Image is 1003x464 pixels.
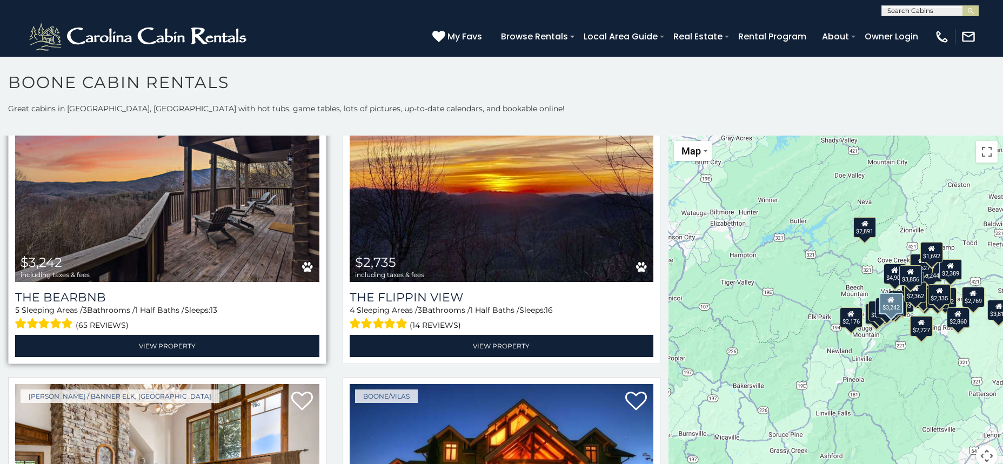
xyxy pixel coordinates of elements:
[15,305,319,332] div: Sleeping Areas / Bathrooms / Sleeps:
[625,391,647,413] a: Add to favorites
[881,295,904,315] div: $1,565
[21,254,62,270] span: $3,242
[946,307,969,328] div: $2,860
[899,265,921,286] div: $3,856
[817,27,854,46] a: About
[912,285,935,305] div: $3,242
[496,27,573,46] a: Browse Rentals
[910,253,933,274] div: $2,627
[355,254,396,270] span: $2,735
[27,21,251,53] img: White-1-2.png
[913,287,936,308] div: $4,880
[447,30,482,43] span: My Favs
[879,292,903,314] div: $3,242
[15,78,319,282] img: The Bearbnb
[859,27,924,46] a: Owner Login
[21,389,219,403] a: [PERSON_NAME] / Banner Elk, [GEOGRAPHIC_DATA]
[578,27,663,46] a: Local Area Guide
[76,318,129,332] span: (65 reviews)
[15,78,319,282] a: The Bearbnb $3,242 including taxes & fees
[432,30,485,44] a: My Favs
[83,305,87,315] span: 3
[853,217,876,237] div: $2,891
[470,305,519,315] span: 1 Half Baths /
[15,290,319,305] a: The Bearbnb
[884,264,906,284] div: $4,900
[976,141,998,163] button: Toggle fullscreen view
[291,391,313,413] a: Add to favorites
[904,281,926,302] div: $2,362
[928,284,951,305] div: $2,335
[545,305,553,315] span: 16
[355,389,418,403] a: Boone/Vilas
[668,27,728,46] a: Real Estate
[350,78,654,282] img: The Flippin View
[355,271,424,278] span: including taxes & fees
[674,141,712,161] button: Change map style
[418,305,422,315] span: 3
[934,287,957,307] div: $3,302
[350,78,654,282] a: The Flippin View $2,735 including taxes & fees
[961,29,976,44] img: mail-regular-white.png
[884,295,906,316] div: $2,349
[939,259,961,279] div: $2,389
[934,29,949,44] img: phone-regular-white.png
[865,303,888,324] div: $3,016
[135,305,184,315] span: 1 Half Baths /
[919,261,942,282] div: $3,244
[868,301,891,321] div: $2,831
[926,288,948,308] div: $3,407
[910,316,932,337] div: $2,727
[350,290,654,305] a: The Flippin View
[350,335,654,357] a: View Property
[21,271,90,278] span: including taxes & fees
[350,305,654,332] div: Sleeping Areas / Bathrooms / Sleeps:
[350,305,355,315] span: 4
[865,304,888,325] div: $3,519
[210,305,217,315] span: 13
[891,291,914,312] div: $1,793
[15,335,319,357] a: View Property
[920,241,942,262] div: $1,692
[15,305,19,315] span: 5
[840,307,862,328] div: $2,176
[681,145,701,157] span: Map
[947,307,970,327] div: $3,449
[961,286,984,307] div: $2,769
[733,27,812,46] a: Rental Program
[875,298,898,318] div: $2,735
[410,318,461,332] span: (14 reviews)
[888,290,911,311] div: $3,402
